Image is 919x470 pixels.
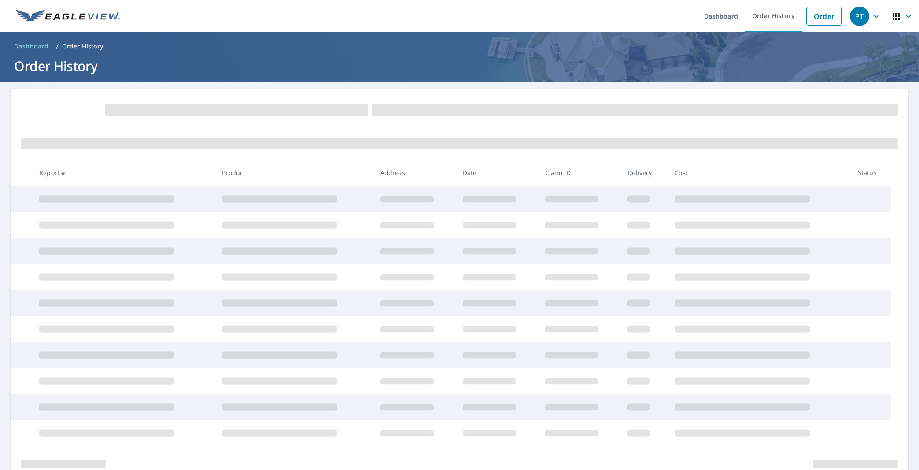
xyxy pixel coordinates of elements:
img: EV Logo [16,10,120,23]
th: Status [851,160,891,186]
th: Report # [32,160,215,186]
span: Dashboard [14,42,49,51]
th: Product [215,160,373,186]
nav: breadcrumb [11,39,908,53]
p: Order History [62,42,103,51]
th: Cost [668,160,851,186]
th: Date [456,160,538,186]
h1: Order History [11,57,908,75]
div: PT [850,7,869,26]
a: Dashboard [11,39,52,53]
th: Address [373,160,456,186]
li: / [56,41,59,52]
th: Delivery [620,160,668,186]
a: Order [806,7,842,26]
th: Claim ID [538,160,620,186]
